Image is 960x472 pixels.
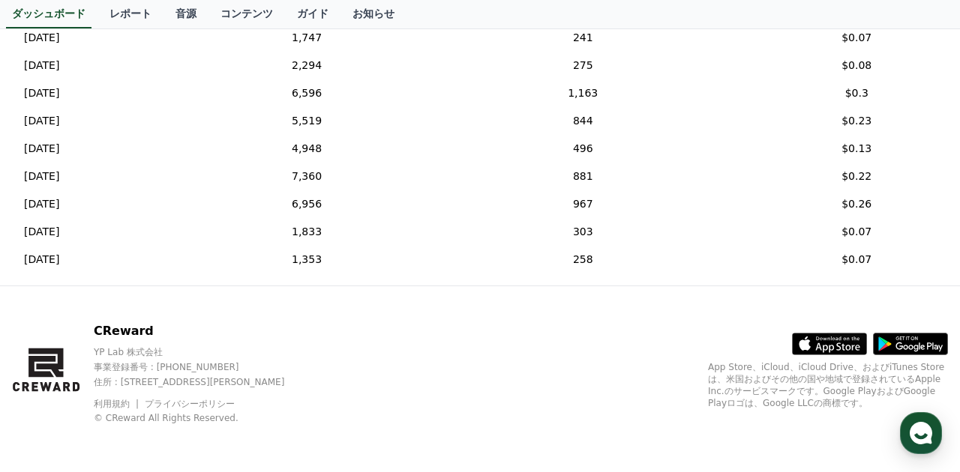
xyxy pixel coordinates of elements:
[400,163,765,190] td: 881
[708,361,948,409] p: App Store、iCloud、iCloud Drive、およびiTunes Storeは、米国およびその他の国や地域で登録されているApple Inc.のサービスマークです。Google P...
[765,246,948,273] td: $0.07
[24,113,59,129] p: [DATE]
[765,107,948,135] td: $0.23
[400,52,765,79] td: 275
[145,399,235,409] a: プライバシーポリシー
[765,52,948,79] td: $0.08
[213,135,400,163] td: 4,948
[24,85,59,101] p: [DATE]
[213,163,400,190] td: 7,360
[193,348,288,385] a: 設定
[99,348,193,385] a: チャット
[94,361,310,373] p: 事業登録番号 : [PHONE_NUMBER]
[24,252,59,267] p: [DATE]
[213,107,400,135] td: 5,519
[38,370,65,382] span: ホーム
[765,190,948,218] td: $0.26
[400,79,765,107] td: 1,163
[400,135,765,163] td: 496
[400,190,765,218] td: 967
[400,107,765,135] td: 844
[24,169,59,184] p: [DATE]
[94,376,310,388] p: 住所 : [STREET_ADDRESS][PERSON_NAME]
[765,24,948,52] td: $0.07
[765,79,948,107] td: $0.3
[4,348,99,385] a: ホーム
[94,322,310,340] p: CReward
[765,163,948,190] td: $0.22
[213,52,400,79] td: 2,294
[400,24,765,52] td: 241
[24,30,59,46] p: [DATE]
[400,218,765,246] td: 303
[400,246,765,273] td: 258
[213,246,400,273] td: 1,353
[213,190,400,218] td: 6,956
[232,370,250,382] span: 設定
[765,218,948,246] td: $0.07
[213,24,400,52] td: 1,747
[94,412,310,424] p: © CReward All Rights Reserved.
[213,79,400,107] td: 6,596
[24,141,59,157] p: [DATE]
[24,58,59,73] p: [DATE]
[213,218,400,246] td: 1,833
[94,399,141,409] a: 利用規約
[94,346,310,358] p: YP Lab 株式会社
[765,135,948,163] td: $0.13
[128,371,164,383] span: チャット
[24,196,59,212] p: [DATE]
[24,224,59,240] p: [DATE]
